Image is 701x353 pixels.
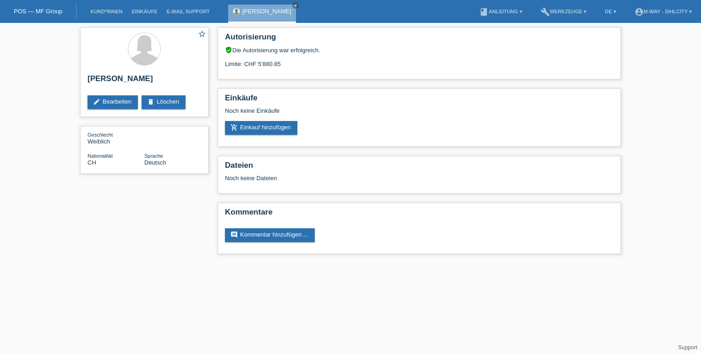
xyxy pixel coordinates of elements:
a: bookAnleitung ▾ [475,9,526,14]
i: delete [147,98,154,105]
span: Nationalität [88,153,113,159]
div: Limite: CHF 5'880.85 [225,54,613,67]
a: close [292,2,299,9]
a: editBearbeiten [88,95,138,109]
a: Einkäufe [127,9,162,14]
a: commentKommentar hinzufügen ... [225,228,315,242]
span: Schweiz [88,159,96,166]
div: Weiblich [88,131,144,145]
a: star_border [198,30,206,39]
i: edit [93,98,100,105]
i: add_shopping_cart [230,124,238,131]
a: buildWerkzeuge ▾ [536,9,591,14]
div: Noch keine Einkäufe [225,107,613,121]
h2: Einkäufe [225,94,613,107]
div: Die Autorisierung war erfolgreich. [225,46,613,54]
i: book [479,7,488,17]
h2: Autorisierung [225,33,613,46]
a: deleteLöschen [142,95,186,109]
span: Deutsch [144,159,166,166]
a: POS — MF Group [14,8,62,15]
h2: Kommentare [225,208,613,221]
a: Support [678,344,697,351]
a: add_shopping_cartEinkauf hinzufügen [225,121,297,135]
span: Sprache [144,153,163,159]
span: Geschlecht [88,132,113,138]
i: star_border [198,30,206,38]
a: DE ▾ [600,9,620,14]
i: comment [230,231,238,238]
h2: Dateien [225,161,613,175]
i: verified_user [225,46,232,54]
i: build [541,7,550,17]
a: [PERSON_NAME] [242,8,291,15]
a: Kund*innen [86,9,127,14]
h2: [PERSON_NAME] [88,74,201,88]
div: Noch keine Dateien [225,175,505,182]
i: close [293,3,298,8]
i: account_circle [635,7,644,17]
a: account_circlem-way - Sihlcity ▾ [630,9,696,14]
a: E-Mail Support [162,9,214,14]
